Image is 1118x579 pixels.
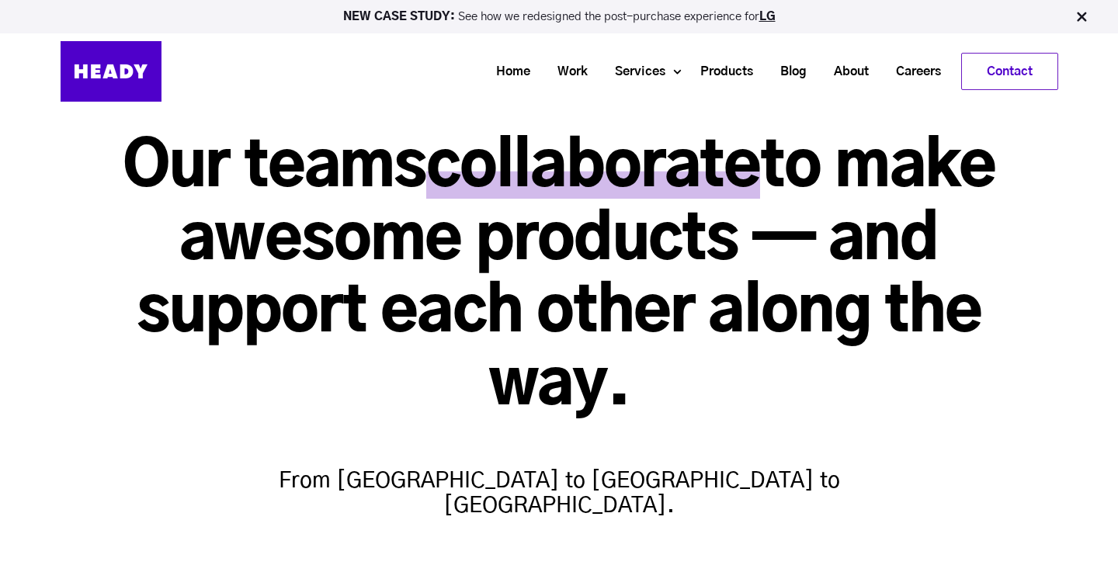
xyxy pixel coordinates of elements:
img: Heady_Logo_Web-01 (1) [61,41,161,102]
p: See how we redesigned the post-purchase experience for [7,11,1111,23]
a: Work [538,57,595,86]
h4: From [GEOGRAPHIC_DATA] to [GEOGRAPHIC_DATA] to [GEOGRAPHIC_DATA]. [256,438,862,518]
h1: Our teams to make awesome products — and support each other along the way. [61,132,1058,422]
a: LG [759,11,776,23]
a: About [814,57,877,86]
a: Blog [761,57,814,86]
strong: NEW CASE STUDY: [343,11,458,23]
a: Services [595,57,673,86]
img: Close Bar [1074,9,1089,25]
a: Home [477,57,538,86]
a: Products [681,57,761,86]
a: Contact [962,54,1057,89]
span: collaborate [426,137,760,199]
a: Careers [877,57,949,86]
div: Navigation Menu [177,53,1058,90]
